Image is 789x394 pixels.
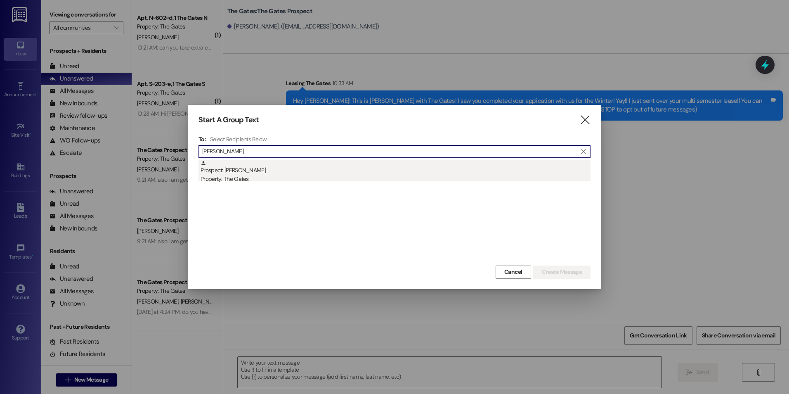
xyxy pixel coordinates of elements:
h3: To: [198,135,206,143]
input: Search for any contact or apartment [202,146,577,157]
button: Create Message [533,266,591,279]
div: Prospect: [PERSON_NAME] [201,160,591,184]
div: Property: The Gates [201,175,591,183]
div: Prospect: [PERSON_NAME]Property: The Gates [198,160,591,181]
button: Clear text [577,145,590,158]
h3: Start A Group Text [198,115,259,125]
i:  [579,116,591,124]
span: Create Message [542,268,582,276]
h4: Select Recipients Below [210,135,267,143]
i:  [581,148,586,155]
button: Cancel [496,266,531,279]
span: Cancel [504,268,522,276]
